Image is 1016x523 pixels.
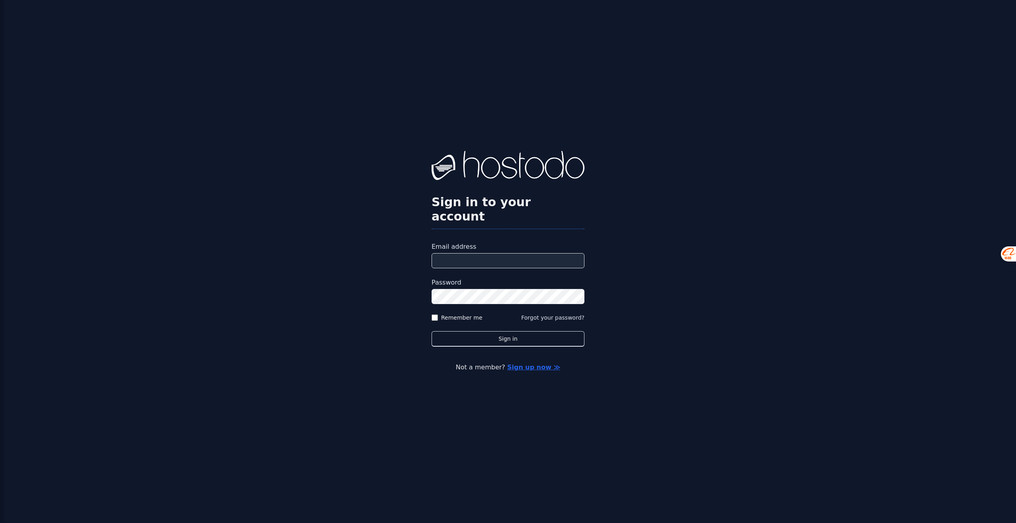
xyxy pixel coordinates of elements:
[38,363,978,372] p: Not a member?
[432,331,584,347] button: Sign in
[507,363,560,371] a: Sign up now ≫
[432,278,584,287] label: Password
[441,314,483,322] label: Remember me
[432,151,584,183] img: Hostodo
[432,242,584,252] label: Email address
[432,195,584,224] h2: Sign in to your account
[521,314,584,322] button: Forgot your password?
